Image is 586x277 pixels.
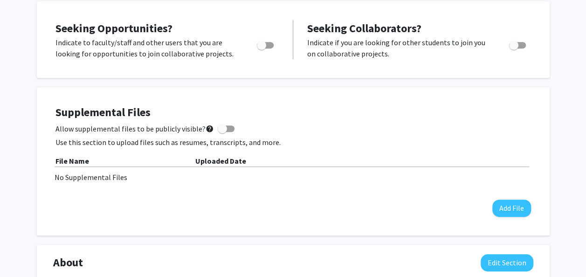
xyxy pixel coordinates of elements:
[55,37,239,59] p: Indicate to faculty/staff and other users that you are looking for opportunities to join collabor...
[55,106,531,119] h4: Supplemental Files
[7,235,40,270] iframe: Chat
[492,200,531,217] button: Add File
[55,21,172,35] span: Seeking Opportunities?
[253,37,279,51] div: Toggle
[195,156,246,166] b: Uploaded Date
[55,123,214,134] span: Allow supplemental files to be publicly visible?
[307,21,421,35] span: Seeking Collaborators?
[206,123,214,134] mat-icon: help
[55,137,531,148] p: Use this section to upload files such as resumes, transcripts, and more.
[55,172,532,183] div: No Supplemental Files
[505,37,531,51] div: Toggle
[307,37,491,59] p: Indicate if you are looking for other students to join you on collaborative projects.
[55,156,89,166] b: File Name
[481,254,533,271] button: Edit About
[53,254,83,271] span: About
